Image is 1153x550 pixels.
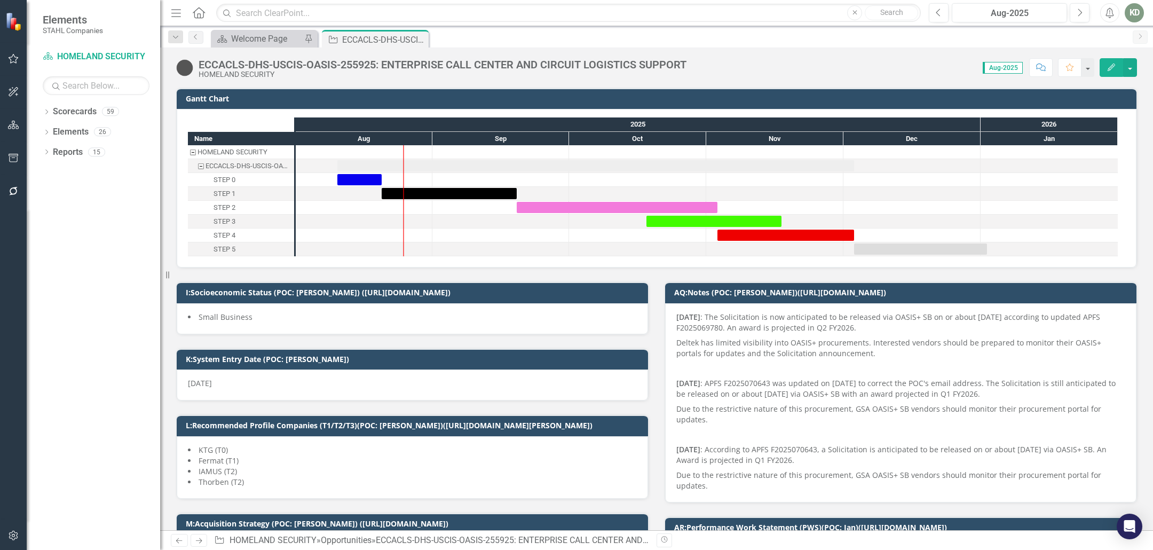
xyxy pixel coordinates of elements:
strong: [DATE] [676,378,700,388]
h3: L:Recommended Profile Companies (T1/T2/T3)(POC: [PERSON_NAME])([URL][DOMAIN_NAME][PERSON_NAME]) [186,421,643,429]
a: Welcome Page [214,32,302,45]
div: STEP 4 [188,229,294,242]
div: Task: Start date: 2025-11-03 End date: 2025-12-03 [717,230,854,241]
img: ClearPoint Strategy [5,12,24,31]
button: Aug-2025 [952,3,1067,22]
div: Task: Start date: 2025-08-20 End date: 2025-09-19 [188,187,294,201]
div: Task: Start date: 2025-12-03 End date: 2026-01-02 [854,243,987,255]
p: Due to the restrictive nature of this procurement, GSA OASIS+ SB vendors should monitor their pro... [676,468,1125,491]
div: Task: Start date: 2025-09-19 End date: 2025-11-03 [188,201,294,215]
div: Task: Start date: 2025-10-18 End date: 2025-11-17 [188,215,294,229]
div: STEP 5 [214,242,235,256]
a: Opportunities [321,535,372,545]
a: Reports [53,146,83,159]
div: Name [188,132,294,145]
div: Aug-2025 [955,7,1063,20]
strong: [DATE] [676,444,700,454]
a: Scorecards [53,106,97,118]
div: STEP 4 [214,229,235,242]
span: IAMUS (T2) [199,466,237,476]
div: ECCACLS-DHS-USCIS-OASIS-255925: ENTERPRISE CALL CENTER AND CIRCUIT LOGISTICS SUPPORT [188,159,294,173]
div: Open Intercom Messenger [1117,514,1142,539]
div: HOMELAND SECURITY [188,145,294,159]
a: HOMELAND SECURITY [230,535,317,545]
div: Oct [569,132,706,146]
h3: M:Acquisition Strategy (POC: [PERSON_NAME]) ([URL][DOMAIN_NAME]) [186,520,643,528]
h3: AR:Performance Work Statement (PWS)(POC: Jan)([URL][DOMAIN_NAME]) [674,523,1131,531]
p: : APFS F2025070643 was updated on [DATE] to correct the POC's email address. The Solicitation is ... [676,376,1125,402]
span: Fermat (T1) [199,455,239,466]
div: STEP 0 [188,173,294,187]
span: Thorben (T2) [199,477,244,487]
div: STEP 3 [188,215,294,229]
input: Search Below... [43,76,149,95]
div: Nov [706,132,843,146]
div: Welcome Page [231,32,302,45]
div: Task: Start date: 2025-08-10 End date: 2025-08-20 [337,174,382,185]
div: Task: Start date: 2025-08-10 End date: 2025-08-20 [188,173,294,187]
div: ECCACLS-DHS-USCIS-OASIS-255925: ENTERPRISE CALL CENTER AND CIRCUIT LOGISTICS SUPPORT [342,33,426,46]
div: HOMELAND SECURITY [199,70,686,78]
div: Task: HOMELAND SECURITY Start date: 2025-08-10 End date: 2025-08-11 [188,145,294,159]
div: 2026 [981,117,1118,131]
span: [DATE] [188,378,212,388]
div: 2025 [296,117,981,131]
p: : According to APFS F2025070643, a Solicitation is anticipated to be released on or about [DATE] ... [676,442,1125,468]
div: Task: Start date: 2025-10-18 End date: 2025-11-17 [646,216,781,227]
button: Search [865,5,918,20]
div: Task: Start date: 2025-08-10 End date: 2025-12-03 [337,160,854,171]
div: Task: Start date: 2025-12-03 End date: 2026-01-02 [188,242,294,256]
span: Elements [43,13,103,26]
strong: [DATE] [676,312,700,322]
input: Search ClearPoint... [216,4,921,22]
p: : The Solicitation is now anticipated to be released via OASIS+ SB on or about [DATE] according t... [676,312,1125,335]
p: Due to the restrictive nature of this procurement, GSA OASIS+ SB vendors should monitor their pro... [676,402,1125,427]
span: KTG (T0) [199,445,228,455]
h3: I:Socioeconomic Status (POC: [PERSON_NAME]) ([URL][DOMAIN_NAME]) [186,288,643,296]
div: Sep [432,132,569,146]
div: HOMELAND SECURITY [198,145,267,159]
div: STEP 3 [214,215,235,229]
div: ECCACLS-DHS-USCIS-OASIS-255925: ENTERPRISE CALL CENTER AND CIRCUIT LOGISTICS SUPPORT [206,159,291,173]
div: Task: Start date: 2025-11-03 End date: 2025-12-03 [188,229,294,242]
div: ECCACLS-DHS-USCIS-OASIS-255925: ENTERPRISE CALL CENTER AND CIRCUIT LOGISTICS SUPPORT [376,535,759,545]
div: STEP 2 [188,201,294,215]
div: Task: Start date: 2025-08-10 End date: 2025-12-03 [188,159,294,173]
div: STEP 1 [188,187,294,201]
span: Search [880,8,903,17]
h3: Gantt Chart [186,95,1131,103]
div: Jan [981,132,1118,146]
div: 26 [94,128,111,137]
div: » » [214,535,649,547]
img: Tracked [176,59,193,76]
h3: K:System Entry Date (POC: [PERSON_NAME]) [186,355,643,363]
div: Dec [843,132,981,146]
div: STEP 1 [214,187,235,201]
h3: AQ:Notes (POC: [PERSON_NAME])([URL][DOMAIN_NAME]) [674,288,1131,296]
a: HOMELAND SECURITY [43,51,149,63]
span: Small Business [199,312,252,322]
span: Aug-2025 [983,62,1023,74]
div: ECCACLS-DHS-USCIS-OASIS-255925: ENTERPRISE CALL CENTER AND CIRCUIT LOGISTICS SUPPORT [199,59,686,70]
div: Task: Start date: 2025-09-19 End date: 2025-11-03 [517,202,717,213]
button: KD [1125,3,1144,22]
small: STAHL Companies [43,26,103,35]
div: STEP 0 [214,173,235,187]
p: Deltek has limited visibility into OASIS+ procurements. Interested vendors should be prepared to ... [676,335,1125,361]
div: 15 [88,147,105,156]
div: STEP 2 [214,201,235,215]
div: STEP 5 [188,242,294,256]
a: Elements [53,126,89,138]
div: 59 [102,107,119,116]
div: Task: Start date: 2025-08-20 End date: 2025-09-19 [382,188,517,199]
div: Aug [296,132,432,146]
